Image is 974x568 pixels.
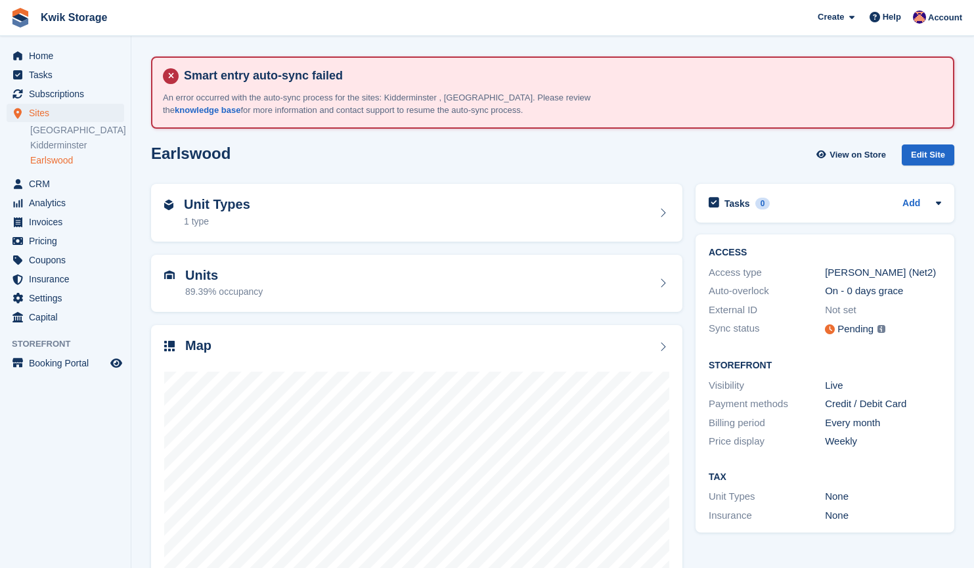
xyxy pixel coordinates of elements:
span: Help [883,11,901,24]
div: 1 type [184,215,250,229]
img: stora-icon-8386f47178a22dfd0bd8f6a31ec36ba5ce8667c1dd55bd0f319d3a0aa187defe.svg [11,8,30,28]
span: Invoices [29,213,108,231]
span: CRM [29,175,108,193]
img: map-icn-33ee37083ee616e46c38cad1a60f524a97daa1e2b2c8c0bc3eb3415660979fc1.svg [164,341,175,351]
img: unit-icn-7be61d7bf1b0ce9d3e12c5938cc71ed9869f7b940bace4675aadf7bd6d80202e.svg [164,271,175,280]
h2: Tax [709,472,941,483]
div: Not set [825,303,941,318]
a: menu [7,289,124,307]
a: Unit Types 1 type [151,184,682,242]
a: Preview store [108,355,124,371]
div: Visibility [709,378,825,393]
span: Tasks [29,66,108,84]
div: Insurance [709,508,825,523]
a: menu [7,232,124,250]
a: menu [7,66,124,84]
span: Subscriptions [29,85,108,103]
a: Units 89.39% occupancy [151,255,682,313]
span: Analytics [29,194,108,212]
h2: Unit Types [184,197,250,212]
span: Sites [29,104,108,122]
a: Kwik Storage [35,7,112,28]
span: Pricing [29,232,108,250]
a: menu [7,85,124,103]
img: icon-info-grey-7440780725fd019a000dd9b08b2336e03edf1995a4989e88bcd33f0948082b44.svg [877,325,885,333]
a: menu [7,308,124,326]
div: Unit Types [709,489,825,504]
h2: Units [185,268,263,283]
a: View on Store [814,144,891,166]
a: menu [7,194,124,212]
div: 89.39% occupancy [185,285,263,299]
span: View on Store [830,148,886,162]
h4: Smart entry auto-sync failed [179,68,942,83]
span: Coupons [29,251,108,269]
a: knowledge base [175,105,240,115]
div: Billing period [709,416,825,431]
a: menu [7,104,124,122]
div: Payment methods [709,397,825,412]
div: None [825,508,941,523]
p: An error occurred with the auto-sync process for the sites: Kidderminster , [GEOGRAPHIC_DATA]. Pl... [163,91,623,117]
a: menu [7,270,124,288]
img: unit-type-icn-2b2737a686de81e16bb02015468b77c625bbabd49415b5ef34ead5e3b44a266d.svg [164,200,173,210]
a: Add [902,196,920,211]
a: menu [7,47,124,65]
div: [PERSON_NAME] (Net2) [825,265,941,280]
a: menu [7,213,124,231]
a: menu [7,251,124,269]
h2: ACCESS [709,248,941,258]
span: Settings [29,289,108,307]
a: menu [7,354,124,372]
div: Sync status [709,321,825,338]
span: Account [928,11,962,24]
h2: Earlswood [151,144,231,162]
div: None [825,489,941,504]
div: Auto-overlock [709,284,825,299]
span: Booking Portal [29,354,108,372]
a: menu [7,175,124,193]
div: Price display [709,434,825,449]
span: Storefront [12,338,131,351]
span: Insurance [29,270,108,288]
h2: Map [185,338,211,353]
span: Home [29,47,108,65]
div: Weekly [825,434,941,449]
div: Pending [837,322,874,337]
div: Credit / Debit Card [825,397,941,412]
h2: Tasks [724,198,750,209]
a: Edit Site [902,144,954,171]
a: Earlswood [30,154,124,167]
div: Live [825,378,941,393]
div: External ID [709,303,825,318]
span: Create [818,11,844,24]
img: Jade Stanley [913,11,926,24]
span: Capital [29,308,108,326]
h2: Storefront [709,360,941,371]
div: Access type [709,265,825,280]
div: 0 [755,198,770,209]
a: Kidderminster [30,139,124,152]
div: Every month [825,416,941,431]
div: Edit Site [902,144,954,166]
div: On - 0 days grace [825,284,941,299]
a: [GEOGRAPHIC_DATA] [30,124,124,137]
